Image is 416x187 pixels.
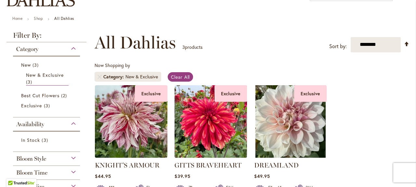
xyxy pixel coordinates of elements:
[34,16,43,21] a: Shop
[21,92,73,99] a: Best Cut Flowers
[329,40,347,52] label: Sort by:
[61,92,69,99] span: 2
[254,173,270,179] span: $49.95
[95,62,130,68] span: Now Shopping by
[125,73,158,80] div: New & Exclusive
[182,44,185,50] span: 3
[21,61,73,68] a: New
[16,155,46,162] span: Bloom Style
[254,161,299,169] a: DREAMLAND
[21,102,42,109] span: Exclusive
[5,164,23,182] iframe: Launch Accessibility Center
[294,85,327,102] div: Exclusive
[103,73,125,80] span: Category
[175,161,241,169] a: GITTS BRAVEHEART
[95,161,160,169] a: KNIGHT'S ARMOUR
[98,75,102,79] a: Remove Category New & Exclusive
[175,85,247,158] img: GITTS BRAVEHEART
[175,153,247,159] a: GITTS BRAVEHEART Exclusive
[21,137,40,143] span: In Stock
[26,72,69,86] a: New &amp; Exclusive
[42,137,49,143] span: 3
[54,16,74,21] strong: All Dahlias
[254,153,327,159] a: DREAMLAND Exclusive
[26,78,34,85] span: 3
[21,92,59,99] span: Best Cut Flowers
[182,42,202,52] p: products
[21,102,73,109] a: Exclusive
[21,62,31,68] span: New
[95,85,167,158] img: KNIGHTS ARMOUR
[6,32,86,42] strong: Filter By:
[12,16,22,21] a: Home
[95,173,111,179] span: $44.95
[16,46,38,53] span: Category
[95,153,167,159] a: KNIGHTS ARMOUR Exclusive
[171,74,190,80] span: Clear All
[254,85,327,158] img: DREAMLAND
[44,102,52,109] span: 3
[168,72,193,82] a: Clear All
[175,173,190,179] span: $39.95
[16,169,47,176] span: Bloom Time
[214,85,247,102] div: Exclusive
[32,61,40,68] span: 3
[95,33,176,52] span: All Dahlias
[16,121,44,128] span: Availability
[21,137,73,143] a: In Stock 3
[26,72,64,78] span: New & Exclusive
[135,85,167,102] div: Exclusive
